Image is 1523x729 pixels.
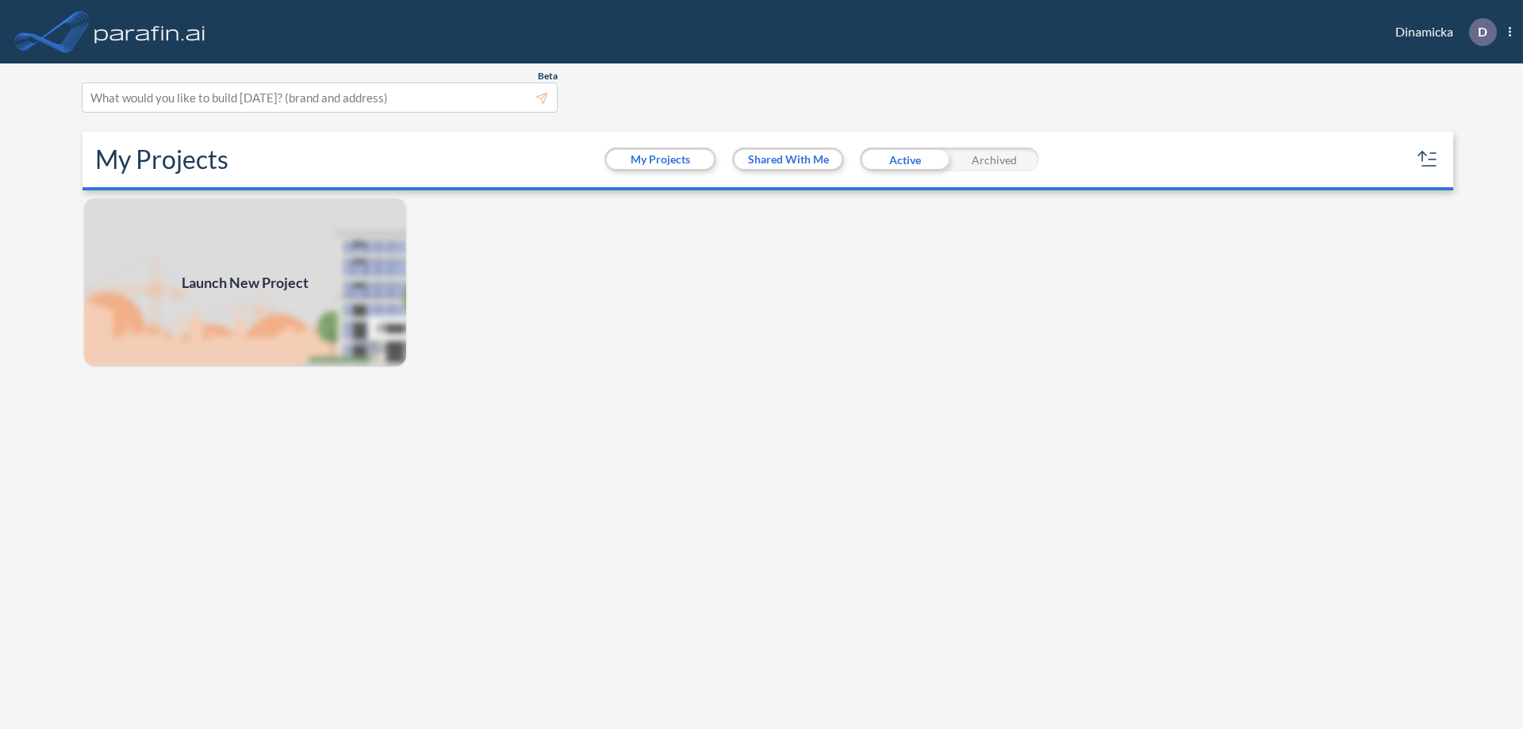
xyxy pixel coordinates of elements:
[82,197,408,368] a: Launch New Project
[735,150,842,169] button: Shared With Me
[538,70,558,82] span: Beta
[1415,147,1441,172] button: sort
[95,144,228,175] h2: My Projects
[182,272,309,294] span: Launch New Project
[860,148,949,171] div: Active
[607,150,714,169] button: My Projects
[1371,18,1511,46] div: Dinamicka
[949,148,1039,171] div: Archived
[82,197,408,368] img: add
[1478,25,1487,39] p: D
[91,16,209,48] img: logo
